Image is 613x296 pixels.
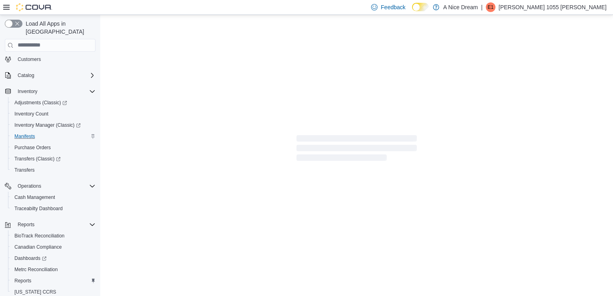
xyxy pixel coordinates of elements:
[11,253,50,263] a: Dashboards
[14,71,37,80] button: Catalog
[11,242,95,252] span: Canadian Compliance
[14,55,44,64] a: Customers
[8,120,99,131] a: Inventory Manager (Classic)
[14,99,67,106] span: Adjustments (Classic)
[412,3,429,11] input: Dark Mode
[14,167,35,173] span: Transfers
[8,192,99,203] button: Cash Management
[11,204,66,213] a: Traceabilty Dashboard
[2,86,99,97] button: Inventory
[487,2,493,12] span: E1
[8,241,99,253] button: Canadian Compliance
[14,194,55,201] span: Cash Management
[11,98,95,107] span: Adjustments (Classic)
[2,70,99,81] button: Catalog
[2,180,99,192] button: Operations
[8,275,99,286] button: Reports
[11,143,54,152] a: Purchase Orders
[11,193,95,202] span: Cash Management
[11,120,84,130] a: Inventory Manager (Classic)
[11,231,68,241] a: BioTrack Reconciliation
[16,3,52,11] img: Cova
[14,233,65,239] span: BioTrack Reconciliation
[11,242,65,252] a: Canadian Compliance
[14,133,35,140] span: Manifests
[14,111,49,117] span: Inventory Count
[8,108,99,120] button: Inventory Count
[14,205,63,212] span: Traceabilty Dashboard
[11,276,95,286] span: Reports
[11,132,95,141] span: Manifests
[11,204,95,213] span: Traceabilty Dashboard
[2,219,99,230] button: Reports
[443,2,478,12] p: A Nice Dream
[8,142,99,153] button: Purchase Orders
[14,289,56,295] span: [US_STATE] CCRS
[18,88,37,95] span: Inventory
[296,137,417,162] span: Loading
[8,230,99,241] button: BioTrack Reconciliation
[14,122,81,128] span: Inventory Manager (Classic)
[381,3,405,11] span: Feedback
[8,97,99,108] a: Adjustments (Classic)
[14,220,38,229] button: Reports
[18,183,41,189] span: Operations
[14,71,95,80] span: Catalog
[11,253,95,263] span: Dashboards
[8,153,99,164] a: Transfers (Classic)
[14,220,95,229] span: Reports
[11,143,95,152] span: Purchase Orders
[18,72,34,79] span: Catalog
[2,53,99,65] button: Customers
[11,276,35,286] a: Reports
[8,203,99,214] button: Traceabilty Dashboard
[8,131,99,142] button: Manifests
[14,181,95,191] span: Operations
[8,264,99,275] button: Metrc Reconciliation
[11,98,70,107] a: Adjustments (Classic)
[14,266,58,273] span: Metrc Reconciliation
[22,20,95,36] span: Load All Apps in [GEOGRAPHIC_DATA]
[11,265,61,274] a: Metrc Reconciliation
[18,221,35,228] span: Reports
[11,265,95,274] span: Metrc Reconciliation
[412,11,412,12] span: Dark Mode
[14,181,45,191] button: Operations
[14,278,31,284] span: Reports
[11,154,64,164] a: Transfers (Classic)
[11,154,95,164] span: Transfers (Classic)
[486,2,495,12] div: Ernest 1055 Montoya
[14,244,62,250] span: Canadian Compliance
[11,165,95,175] span: Transfers
[8,253,99,264] a: Dashboards
[11,165,38,175] a: Transfers
[499,2,607,12] p: [PERSON_NAME] 1055 [PERSON_NAME]
[11,120,95,130] span: Inventory Manager (Classic)
[11,132,38,141] a: Manifests
[11,231,95,241] span: BioTrack Reconciliation
[14,255,47,262] span: Dashboards
[481,2,483,12] p: |
[14,54,95,64] span: Customers
[14,87,41,96] button: Inventory
[14,87,95,96] span: Inventory
[11,109,95,119] span: Inventory Count
[8,164,99,176] button: Transfers
[11,109,52,119] a: Inventory Count
[14,144,51,151] span: Purchase Orders
[11,193,58,202] a: Cash Management
[14,156,61,162] span: Transfers (Classic)
[18,56,41,63] span: Customers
